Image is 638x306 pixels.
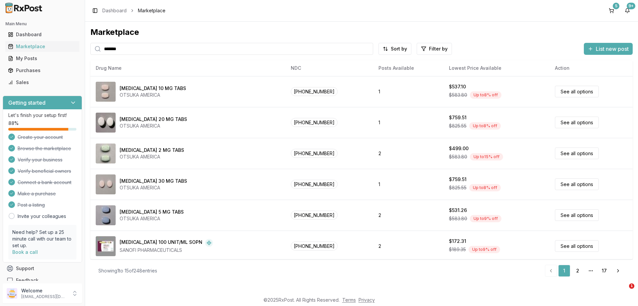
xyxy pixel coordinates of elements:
td: 2 [373,231,444,261]
a: Terms [342,297,356,303]
button: Support [3,262,82,274]
div: Purchases [8,67,77,74]
div: Marketplace [8,43,77,50]
td: 1 [373,107,444,138]
span: Verify beneficial owners [18,168,71,174]
button: 9+ [622,5,633,16]
span: [PHONE_NUMBER] [291,87,338,96]
p: [EMAIL_ADDRESS][DOMAIN_NAME] [21,294,67,299]
img: Abilify 2 MG TABS [96,144,116,163]
div: [MEDICAL_DATA] 20 MG TABS [120,116,187,123]
a: See all options [555,148,599,159]
button: Filter by [417,43,452,55]
span: Filter by [429,46,448,52]
button: Dashboard [3,29,82,40]
button: Purchases [3,65,82,76]
img: RxPost Logo [3,3,45,13]
span: [PHONE_NUMBER] [291,211,338,220]
span: $825.55 [449,184,467,191]
img: Abilify 5 MG TABS [96,205,116,225]
span: $583.80 [449,92,467,98]
a: My Posts [5,52,79,64]
div: OTSUKA AMERICA [120,215,184,222]
button: Feedback [3,274,82,286]
span: Feedback [16,277,39,284]
div: OTSUKA AMERICA [120,184,187,191]
h2: Main Menu [5,21,79,27]
button: Sort by [378,43,411,55]
span: $825.55 [449,123,467,129]
span: Browse the marketplace [18,145,71,152]
div: Marketplace [90,27,633,38]
a: See all options [555,86,599,97]
div: $759.51 [449,176,467,183]
span: [PHONE_NUMBER] [291,242,338,251]
div: 5 [613,3,619,9]
span: Connect a bank account [18,179,71,186]
a: Go to next page [611,265,625,277]
a: Privacy [359,297,375,303]
span: $583.80 [449,153,467,160]
div: [MEDICAL_DATA] 2 MG TABS [120,147,184,153]
div: OTSUKA AMERICA [120,92,186,98]
div: [MEDICAL_DATA] 100 UNIT/ML SOPN [120,239,202,247]
th: Posts Available [373,60,444,76]
span: Marketplace [138,7,165,14]
div: 9+ [627,3,635,9]
div: Showing 1 to 15 of 248 entries [98,267,157,274]
div: $499.00 [449,145,469,152]
td: 2 [373,200,444,231]
p: Welcome [21,287,67,294]
p: Need help? Set up a 25 minute call with our team to set up. [12,229,72,249]
a: 5 [606,5,617,16]
p: Let's finish your setup first! [8,112,76,119]
span: [PHONE_NUMBER] [291,118,338,127]
span: $583.80 [449,215,467,222]
a: 17 [598,265,610,277]
div: [MEDICAL_DATA] 5 MG TABS [120,209,184,215]
a: Dashboard [5,29,79,41]
button: My Posts [3,53,82,64]
div: $531.26 [449,207,467,214]
div: OTSUKA AMERICA [120,153,184,160]
span: 88 % [8,120,19,127]
span: Make a purchase [18,190,56,197]
span: Sort by [391,46,407,52]
img: Abilify 20 MG TABS [96,113,116,133]
span: 1 [629,283,634,289]
div: Dashboard [8,31,77,38]
nav: breadcrumb [102,7,165,14]
th: NDC [285,60,373,76]
td: 1 [373,76,444,107]
span: Post a listing [18,202,45,208]
a: Purchases [5,64,79,76]
a: List new post [584,46,633,53]
a: Marketplace [5,41,79,52]
img: Abilify 30 MG TABS [96,174,116,194]
div: Up to 9 % off [470,215,501,222]
a: See all options [555,117,599,128]
a: Sales [5,76,79,88]
div: [MEDICAL_DATA] 30 MG TABS [120,178,187,184]
div: Sales [8,79,77,86]
span: $189.35 [449,246,466,253]
div: SANOFI PHARMACEUTICALS [120,247,213,254]
span: [PHONE_NUMBER] [291,180,338,189]
a: Book a call [12,249,38,255]
div: OTSUKA AMERICA [120,123,187,129]
div: $759.51 [449,114,467,121]
img: Admelog SoloStar 100 UNIT/ML SOPN [96,236,116,256]
a: Invite your colleagues [18,213,66,220]
iframe: Intercom live chat [615,283,631,299]
div: $537.10 [449,83,466,90]
div: Up to 9 % off [469,246,500,253]
th: Action [550,60,633,76]
span: [PHONE_NUMBER] [291,149,338,158]
span: Verify your business [18,156,62,163]
a: Dashboard [102,7,127,14]
td: 2 [373,138,444,169]
th: Lowest Price Available [444,60,550,76]
div: Up to 8 % off [470,91,501,99]
div: [MEDICAL_DATA] 10 MG TABS [120,85,186,92]
div: $172.31 [449,238,466,245]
